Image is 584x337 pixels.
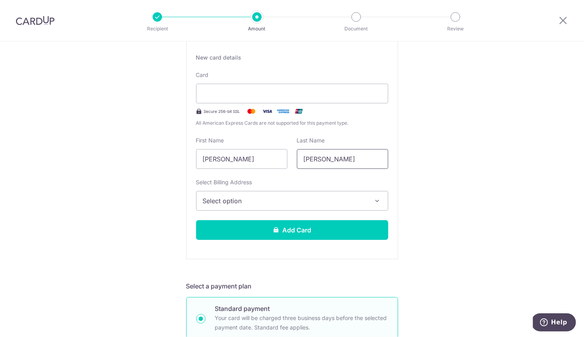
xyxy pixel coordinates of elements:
img: Mastercard [244,107,259,116]
span: Secure 256-bit SSL [204,108,240,114]
img: Visa [259,107,275,116]
input: Cardholder First Name [196,149,287,169]
h5: Select a payment plan [186,281,398,291]
iframe: Secure card payment input frame [203,89,382,98]
label: Select Billing Address [196,178,252,186]
img: .alt.unionpay [291,107,307,116]
span: All American Express Cards are not supported for this payment type. [196,119,388,127]
label: Last Name [297,137,325,144]
button: Add Card [196,220,388,240]
p: Standard payment [215,304,388,313]
label: First Name [196,137,224,144]
p: Document [327,25,386,33]
iframe: Opens a widget where you can find more information [533,313,576,333]
p: Recipient [128,25,187,33]
button: Select option [196,191,388,211]
p: Your card will be charged three business days before the selected payment date. Standard fee appl... [215,313,388,332]
img: .alt.amex [275,107,291,116]
input: Cardholder Last Name [297,149,388,169]
p: Review [426,25,485,33]
p: Amount [228,25,286,33]
label: Card [196,71,209,79]
img: CardUp [16,16,55,25]
span: Select option [203,196,367,206]
div: New card details [196,54,388,62]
